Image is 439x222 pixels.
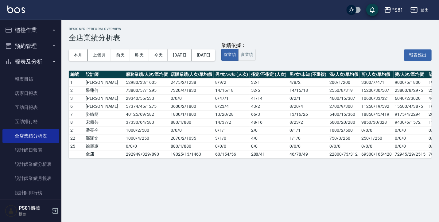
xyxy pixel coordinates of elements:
td: 0 / 0 / 0 [288,142,328,150]
td: 1800 / 1 / 1800 [169,110,214,118]
td: 22 [69,134,84,142]
td: 采蓮何 [84,86,124,94]
td: 1 [69,78,84,86]
td: 7320 / 4 / 1830 [169,86,214,94]
td: 13 / 16 / 26 [288,110,328,118]
td: 73800 / 57 / 1295 [124,86,169,94]
td: 1000 / 2 / 500 [124,126,169,134]
td: 10600/33/321 [360,94,393,102]
td: 鄭涵文 [84,134,124,142]
td: 15200/30/507 [360,86,393,94]
td: 1000/2/500 [328,126,360,134]
th: 服務業績/人次/單均價 [124,71,169,79]
td: 4 / 0 [250,134,288,142]
button: 昨天 [130,49,149,61]
td: 3600 / 2 / 1800 [169,102,214,110]
td: 8 / 23 / 4 [214,102,249,110]
td: 3 / 1 / 0 [214,134,249,142]
td: 1 / 1 / 0 [288,134,328,142]
td: 60 / 154 / 56 [214,150,249,158]
td: 2475 / 2 / 1238 [169,78,214,86]
td: 2 [69,86,84,94]
td: 2 / 0 [250,126,288,134]
button: 本月 [69,49,88,61]
td: 18850/45/419 [360,110,393,118]
td: 66 / 3 [250,110,288,118]
td: 32 / 1 [250,78,288,86]
td: 9175/4/2294 [394,110,427,118]
button: 虛業績 [221,49,239,61]
h3: 全店業績分析表 [69,33,432,42]
a: 設計師排行榜 [2,186,59,200]
td: 14 / 37 / 2 [214,118,249,126]
div: 業績依據： [221,42,255,49]
td: 8 / 20 / 4 [288,102,328,110]
button: 今天 [149,49,168,61]
th: 男/女/未知 (人次) [214,71,249,79]
div: PS81 [391,6,403,14]
td: 288 / 41 [250,150,288,158]
td: 0 / 0 / 0 [169,126,214,134]
a: 互助日報表 [2,100,59,115]
td: 0/0/0 [328,142,360,150]
td: 9850/30/328 [360,118,393,126]
td: 15500/4/3875 [394,102,427,110]
td: 1000 / 4 / 250 [124,134,169,142]
td: 14 / 15 / 18 [288,86,328,94]
th: 男/女/未知 (不重複) [288,71,328,79]
button: 預約管理 [2,38,59,54]
td: 41 / 14 [250,94,288,102]
td: 250/1/250 [360,134,393,142]
button: [DATE] [192,49,215,61]
td: 0 / 0 / 0 [214,142,249,150]
td: 750/3/250 [328,134,360,142]
th: 燙/人次/單均價 [394,71,427,79]
td: 6 [69,102,84,110]
td: 0 / 47 / 1 [214,94,249,102]
td: 200/1/200 [328,78,360,86]
td: 0/0/0 [394,126,427,134]
td: 14 / 16 / 18 [214,86,249,94]
td: 9430/6/1572 [394,118,427,126]
td: 2550/8/319 [328,86,360,94]
td: 0 / 2 / 1 [288,94,328,102]
a: 報表匯出 [404,52,432,57]
td: 0 / 0 / 0 [169,94,214,102]
th: 店販業績/人次/單均價 [169,71,214,79]
td: 4600/15/307 [328,94,360,102]
th: 洗/人次/單均價 [328,71,360,79]
td: 6040/2/3020 [394,94,427,102]
td: 72945/29/2515 [394,150,427,158]
td: 880 / 1 / 880 [169,142,214,150]
td: 0 / 1 / 1 [288,126,328,134]
td: 69300/165/420 [360,150,393,158]
td: 0/0/0 [360,142,393,150]
td: [PERSON_NAME] [84,102,124,110]
button: save [366,4,379,16]
td: 潘亮今 [84,126,124,134]
button: 上個月 [88,49,111,61]
button: 登出 [408,4,432,16]
button: 報表匯出 [404,49,432,61]
td: [PERSON_NAME] [84,94,124,102]
td: 43 / 2 [250,102,288,110]
td: 姿綺簡 [84,110,124,118]
td: 5600/20/280 [328,118,360,126]
td: 8 / 9 / 2 [214,78,249,86]
button: 前天 [111,49,130,61]
td: 全店 [84,150,124,158]
td: 11250/19/592 [360,102,393,110]
td: 0 / 0 [250,142,288,150]
td: 2070 / 2 / 1035 [169,134,214,142]
td: 292949 / 329 / 890 [124,150,169,158]
td: 8 [69,118,84,126]
button: [DATE] [168,49,192,61]
th: 剪/人次/單均價 [360,71,393,79]
td: 徐麗惠 [84,142,124,150]
a: 報表目錄 [2,72,59,86]
th: 設計師 [84,71,124,79]
td: 880 / 1 / 880 [169,118,214,126]
td: 3 [69,94,84,102]
td: 8 / 23 / 2 [288,118,328,126]
td: 7 [69,110,84,118]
